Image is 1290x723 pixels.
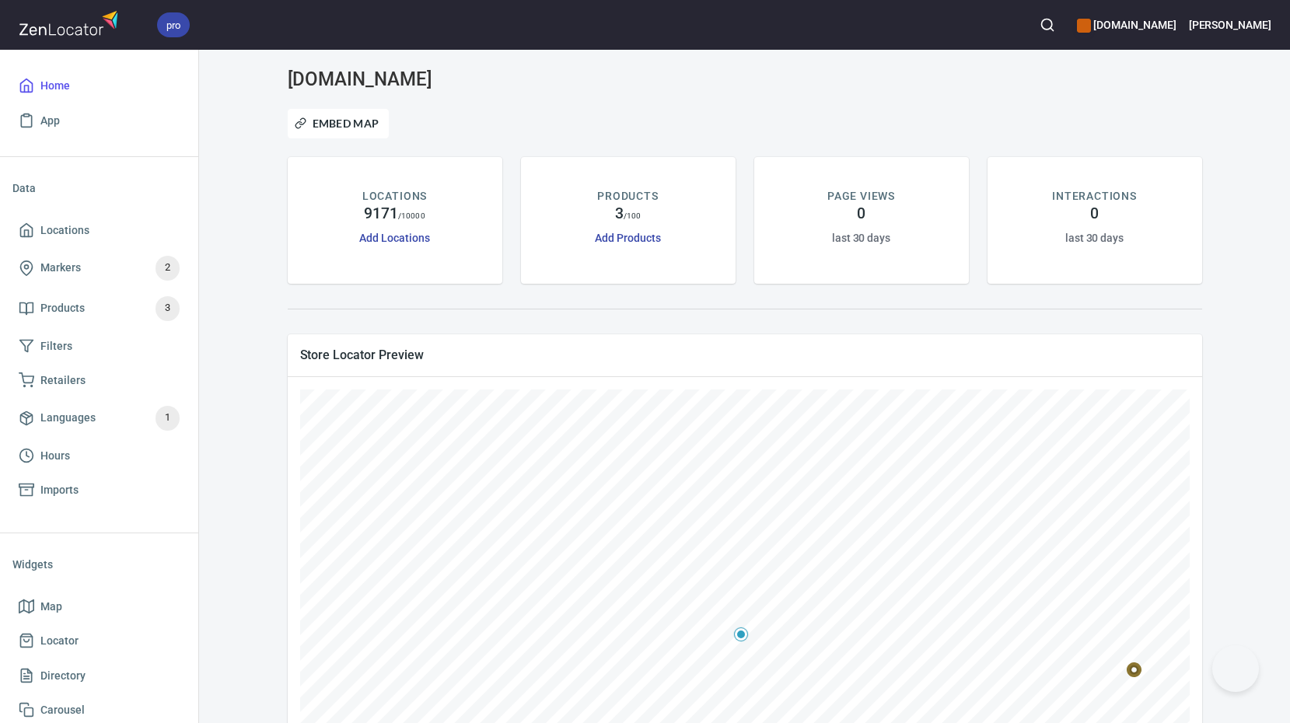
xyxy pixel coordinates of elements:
a: Map [12,589,186,624]
a: App [12,103,186,138]
span: pro [157,17,190,33]
span: Directory [40,666,86,686]
span: Hours [40,446,70,466]
span: Store Locator Preview [300,347,1190,363]
a: Retailers [12,363,186,398]
h6: [DOMAIN_NAME] [1077,16,1176,33]
h4: 0 [1090,204,1099,223]
h6: [PERSON_NAME] [1189,16,1271,33]
span: Languages [40,408,96,428]
span: Retailers [40,371,86,390]
a: Directory [12,658,186,693]
p: / 10000 [398,210,425,222]
a: Home [12,68,186,103]
span: 1 [156,409,180,427]
span: Locator [40,631,79,651]
iframe: Help Scout Beacon - Open [1212,645,1259,692]
span: Map [40,597,62,616]
li: Data [12,169,186,207]
span: Products [40,299,85,318]
span: Locations [40,221,89,240]
a: Locator [12,623,186,658]
a: Add Products [595,232,660,244]
h6: last 30 days [832,229,890,246]
span: Filters [40,337,72,356]
span: App [40,111,60,131]
span: Home [40,76,70,96]
h4: 3 [615,204,624,223]
a: Hours [12,438,186,473]
button: Embed Map [288,109,390,138]
p: PAGE VIEWS [827,188,895,204]
span: Imports [40,480,79,500]
span: Markers [40,258,81,278]
span: 2 [156,259,180,277]
a: Languages1 [12,398,186,438]
li: Widgets [12,546,186,583]
button: color-CE600E [1077,19,1091,33]
p: INTERACTIONS [1052,188,1137,204]
a: Markers2 [12,248,186,288]
h6: last 30 days [1065,229,1124,246]
p: PRODUCTS [597,188,659,204]
span: 3 [156,299,180,317]
button: [PERSON_NAME] [1189,8,1271,42]
a: Add Locations [359,232,429,244]
p: / 100 [624,210,641,222]
span: Carousel [40,700,85,720]
a: Products3 [12,288,186,329]
div: pro [157,12,190,37]
h3: [DOMAIN_NAME] [288,68,580,90]
h4: 9171 [364,204,398,223]
a: Locations [12,213,186,248]
span: Embed Map [298,114,379,133]
img: zenlocator [19,6,123,40]
a: Imports [12,473,186,508]
p: LOCATIONS [362,188,427,204]
a: Filters [12,329,186,364]
h4: 0 [857,204,865,223]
